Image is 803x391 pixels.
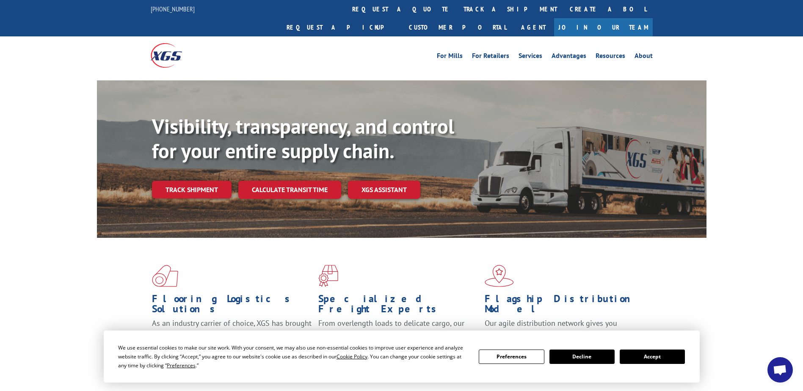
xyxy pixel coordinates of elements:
[280,18,403,36] a: Request a pickup
[620,350,685,364] button: Accept
[152,318,312,348] span: As an industry carrier of choice, XGS has brought innovation and dedication to flooring logistics...
[554,18,653,36] a: Join Our Team
[552,52,586,62] a: Advantages
[318,318,478,356] p: From overlength loads to delicate cargo, our experienced staff knows the best way to move your fr...
[318,294,478,318] h1: Specialized Freight Experts
[635,52,653,62] a: About
[403,18,513,36] a: Customer Portal
[596,52,625,62] a: Resources
[152,181,232,198] a: Track shipment
[519,52,542,62] a: Services
[513,18,554,36] a: Agent
[152,294,312,318] h1: Flooring Logistics Solutions
[472,52,509,62] a: For Retailers
[479,350,544,364] button: Preferences
[318,265,338,287] img: xgs-icon-focused-on-flooring-red
[437,52,463,62] a: For Mills
[485,294,645,318] h1: Flagship Distribution Model
[167,362,196,369] span: Preferences
[767,357,793,383] div: Open chat
[485,265,514,287] img: xgs-icon-flagship-distribution-model-red
[152,265,178,287] img: xgs-icon-total-supply-chain-intelligence-red
[549,350,615,364] button: Decline
[348,181,420,199] a: XGS ASSISTANT
[104,330,700,383] div: Cookie Consent Prompt
[485,318,640,338] span: Our agile distribution network gives you nationwide inventory management on demand.
[337,353,367,360] span: Cookie Policy
[238,181,341,199] a: Calculate transit time
[152,113,454,164] b: Visibility, transparency, and control for your entire supply chain.
[151,5,195,13] a: [PHONE_NUMBER]
[118,343,469,370] div: We use essential cookies to make our site work. With your consent, we may also use non-essential ...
